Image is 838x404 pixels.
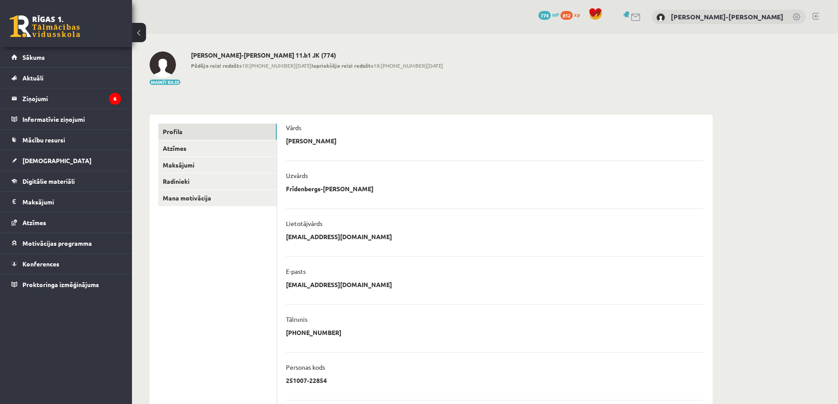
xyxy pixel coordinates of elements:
span: Atzīmes [22,218,46,226]
p: Uzvārds [286,171,308,179]
a: Motivācijas programma [11,233,121,253]
a: Radinieki [158,173,277,189]
p: Personas kods [286,363,325,371]
a: Informatīvie ziņojumi [11,109,121,129]
p: E-pasts [286,267,306,275]
p: Tālrunis [286,315,307,323]
a: Mana motivācija [158,190,277,206]
p: Vārds [286,124,301,131]
h2: [PERSON_NAME]-[PERSON_NAME] 11.b1 JK (774) [191,51,443,59]
a: Rīgas 1. Tālmācības vidusskola [10,15,80,37]
a: Sākums [11,47,121,67]
span: Mācību resursi [22,136,65,144]
img: Martins Frīdenbergs-Tomašs [150,51,176,78]
span: Konferences [22,260,59,268]
p: [EMAIL_ADDRESS][DOMAIN_NAME] [286,280,392,288]
a: Aktuāli [11,68,121,88]
span: Digitālie materiāli [22,177,75,185]
p: [EMAIL_ADDRESS][DOMAIN_NAME] [286,233,392,240]
a: Mācību resursi [11,130,121,150]
span: xp [574,11,580,18]
a: Ziņojumi6 [11,88,121,109]
span: 812 [560,11,573,20]
a: Profils [158,124,277,140]
a: Maksājumi [158,157,277,173]
span: Proktoringa izmēģinājums [22,280,99,288]
a: Atzīmes [158,140,277,157]
p: Frīdenbergs-[PERSON_NAME] [286,185,373,193]
span: 774 [538,11,551,20]
legend: Informatīvie ziņojumi [22,109,121,129]
span: Motivācijas programma [22,239,92,247]
span: Sākums [22,53,45,61]
a: Atzīmes [11,212,121,233]
b: Iepriekšējo reizi redzēts [311,62,373,69]
p: 251007-22854 [286,376,327,384]
a: Proktoringa izmēģinājums [11,274,121,295]
span: Aktuāli [22,74,44,82]
a: Maksājumi [11,192,121,212]
a: 774 mP [538,11,559,18]
img: Martins Frīdenbergs-Tomašs [656,13,665,22]
span: [DEMOGRAPHIC_DATA] [22,157,91,164]
button: Mainīt bildi [150,80,180,85]
span: mP [552,11,559,18]
p: Lietotājvārds [286,219,322,227]
a: [DEMOGRAPHIC_DATA] [11,150,121,171]
i: 6 [109,93,121,105]
legend: Ziņojumi [22,88,121,109]
span: 18:[PHONE_NUMBER][DATE] 18:[PHONE_NUMBER][DATE] [191,62,443,69]
a: Digitālie materiāli [11,171,121,191]
p: [PHONE_NUMBER] [286,328,341,336]
legend: Maksājumi [22,192,121,212]
b: Pēdējo reizi redzēts [191,62,242,69]
a: [PERSON_NAME]-[PERSON_NAME] [671,12,783,21]
a: Konferences [11,254,121,274]
a: 812 xp [560,11,584,18]
p: [PERSON_NAME] [286,137,337,145]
